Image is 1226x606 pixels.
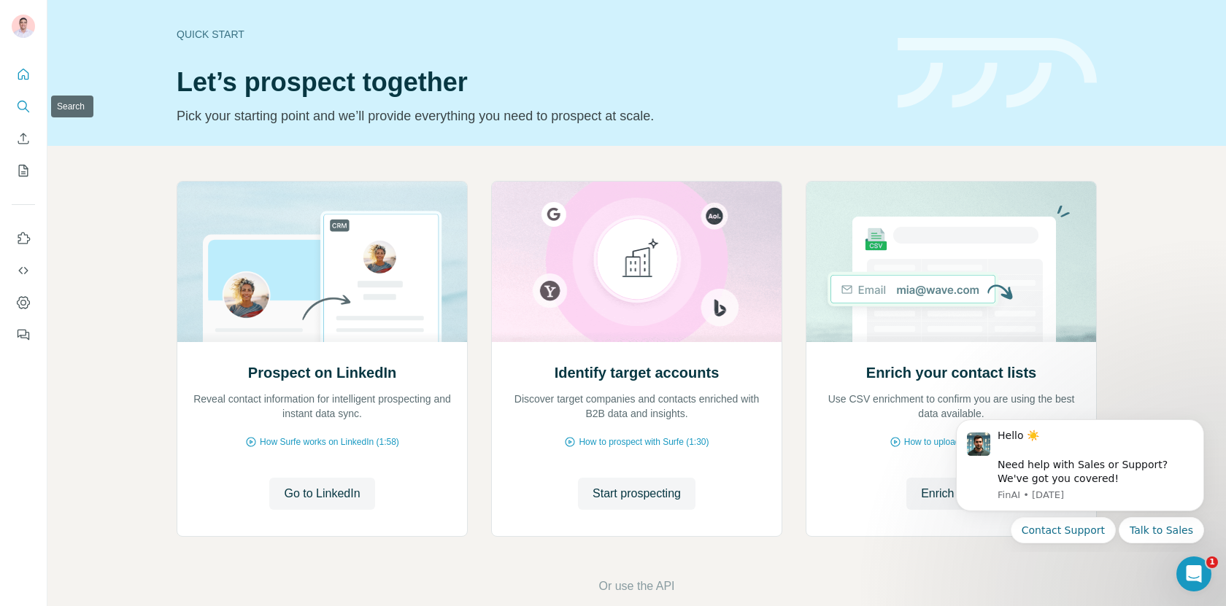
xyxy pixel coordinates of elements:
button: Enrich CSV [906,478,996,510]
iframe: Intercom live chat [1176,556,1211,591]
p: Reveal contact information for intelligent prospecting and instant data sync. [192,392,452,421]
button: Feedback [12,322,35,348]
span: Go to LinkedIn [284,485,360,502]
span: How Surfe works on LinkedIn (1:58) [260,435,399,448]
button: Use Surfe on LinkedIn [12,225,35,252]
img: Prospect on LinkedIn [177,182,468,342]
h2: Prospect on LinkedIn [248,362,396,383]
p: Discover target companies and contacts enriched with B2B data and insights. [506,392,767,421]
img: Identify target accounts [491,182,782,342]
span: Start prospecting [593,485,681,502]
button: Use Surfe API [12,257,35,284]
button: Enrich CSV [12,125,35,152]
span: How to upload a CSV (2:59) [904,435,1013,448]
h1: Let’s prospect together [177,68,880,97]
img: Enrich your contact lists [806,182,1097,342]
span: How to prospect with Surfe (1:30) [579,435,709,448]
span: 1 [1206,556,1218,568]
button: Quick start [12,61,35,88]
button: Or use the API [598,578,674,595]
img: banner [898,38,1097,109]
button: My lists [12,158,35,184]
button: Dashboard [12,290,35,316]
button: Go to LinkedIn [269,478,374,510]
h2: Enrich your contact lists [866,362,1036,383]
p: Pick your starting point and we’ll provide everything you need to prospect at scale. [177,106,880,126]
img: Avatar [12,15,35,38]
button: Search [12,93,35,120]
iframe: Intercom notifications message [934,408,1226,552]
button: Start prospecting [578,478,695,510]
span: Enrich CSV [921,485,982,502]
h2: Identify target accounts [555,362,720,383]
div: Quick start [177,27,880,42]
p: Use CSV enrichment to confirm you are using the best data available. [821,392,1082,421]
